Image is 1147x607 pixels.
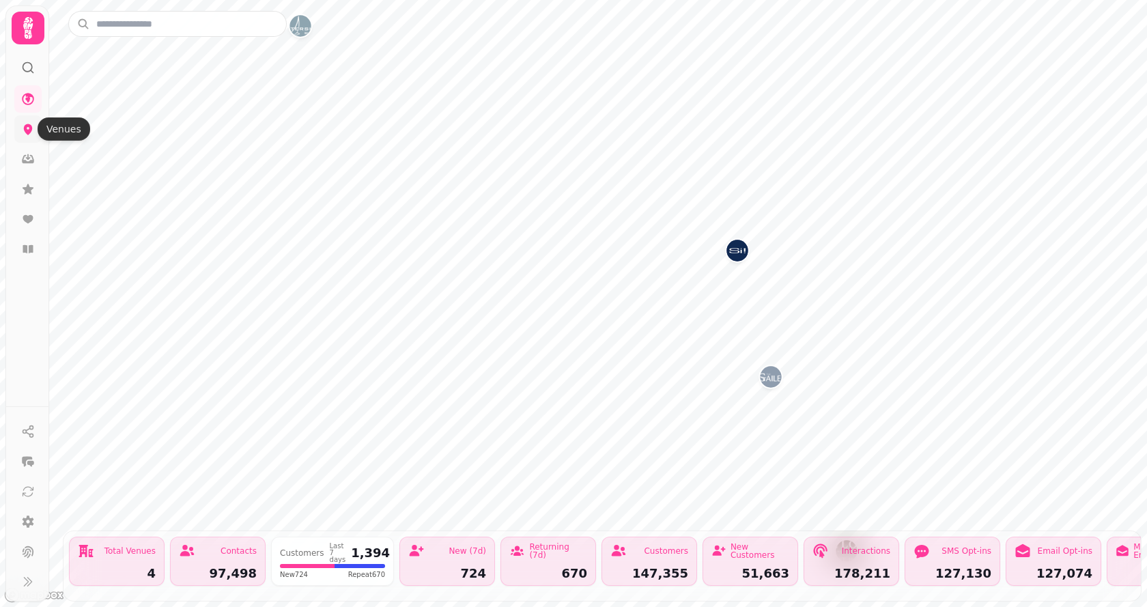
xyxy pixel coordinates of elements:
div: 1,394 [351,547,390,559]
span: New 724 [280,569,308,580]
div: Last 7 days [330,543,346,563]
div: Contacts [221,547,257,555]
div: Customers [644,547,688,555]
div: Customers [280,549,324,557]
div: New Customers [731,543,789,559]
div: 127,130 [914,567,991,580]
div: Interactions [842,547,890,555]
div: Email Opt-ins [1038,547,1092,555]
div: Map marker [760,366,782,392]
div: 97,498 [179,567,257,580]
div: New (7d) [449,547,486,555]
div: 4 [78,567,156,580]
div: 51,663 [711,567,789,580]
div: 127,074 [1015,567,1092,580]
div: 147,355 [610,567,688,580]
span: Repeat 670 [348,569,385,580]
button: The Gailes [760,366,782,388]
a: Mapbox logo [4,587,64,603]
div: 178,211 [812,567,890,580]
button: Si! [726,240,748,262]
div: SMS Opt-ins [941,547,991,555]
div: Venues [38,117,90,141]
div: Total Venues [104,547,156,555]
div: Returning (7d) [529,543,587,559]
div: Map marker [726,240,748,266]
div: 724 [408,567,486,580]
div: 670 [509,567,587,580]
